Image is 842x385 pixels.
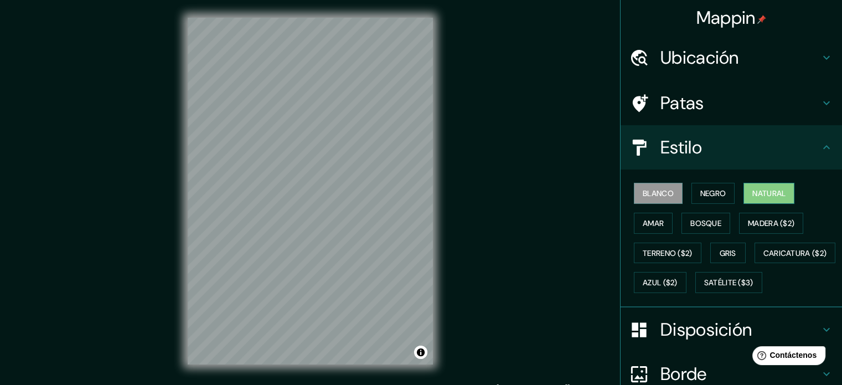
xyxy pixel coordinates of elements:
[660,91,704,115] font: Patas
[755,243,836,264] button: Caricatura ($2)
[660,136,702,159] font: Estilo
[621,35,842,80] div: Ubicación
[660,318,752,341] font: Disposición
[743,183,794,204] button: Natural
[643,248,693,258] font: Terreno ($2)
[634,183,683,204] button: Blanco
[634,213,673,234] button: Amar
[643,218,664,228] font: Amar
[621,81,842,125] div: Patas
[695,272,762,293] button: Satélite ($3)
[720,248,736,258] font: Gris
[739,213,803,234] button: Madera ($2)
[690,218,721,228] font: Bosque
[681,213,730,234] button: Bosque
[634,243,701,264] button: Terreno ($2)
[696,6,756,29] font: Mappin
[700,188,726,198] font: Negro
[752,188,786,198] font: Natural
[621,307,842,352] div: Disposición
[643,278,678,288] font: Azul ($2)
[757,15,766,24] img: pin-icon.png
[634,272,686,293] button: Azul ($2)
[743,342,830,373] iframe: Lanzador de widgets de ayuda
[704,278,753,288] font: Satélite ($3)
[660,46,739,69] font: Ubicación
[643,188,674,198] font: Blanco
[188,18,433,365] canvas: Mapa
[763,248,827,258] font: Caricatura ($2)
[621,125,842,170] div: Estilo
[691,183,735,204] button: Negro
[414,346,427,359] button: Activar o desactivar atribución
[710,243,746,264] button: Gris
[748,218,794,228] font: Madera ($2)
